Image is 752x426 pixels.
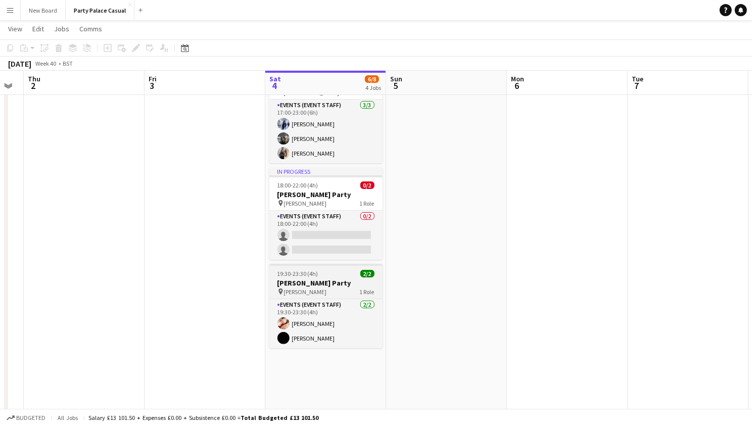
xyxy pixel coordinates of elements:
[88,414,318,421] div: Salary £13 101.50 + Expenses £0.00 + Subsistence £0.00 =
[21,1,66,20] button: New Board
[147,80,157,91] span: 3
[75,22,106,35] a: Comms
[8,24,22,33] span: View
[26,80,40,91] span: 2
[365,84,381,91] div: 4 Jobs
[269,100,383,163] app-card-role: Events (Event Staff)3/317:00-23:00 (6h)[PERSON_NAME][PERSON_NAME][PERSON_NAME]
[511,74,524,83] span: Mon
[33,60,59,67] span: Week 40
[360,288,374,296] span: 1 Role
[5,412,47,423] button: Budgeted
[268,80,281,91] span: 4
[149,74,157,83] span: Fri
[509,80,524,91] span: 6
[284,200,327,207] span: [PERSON_NAME]
[269,190,383,199] h3: [PERSON_NAME] Party
[50,22,73,35] a: Jobs
[269,56,383,163] app-job-card: In progress17:00-23:00 (6h)3/3Shuvo G Party [GEOGRAPHIC_DATA]1 RoleEvents (Event Staff)3/317:00-2...
[54,24,69,33] span: Jobs
[632,74,643,83] span: Tue
[28,22,48,35] a: Edit
[241,414,318,421] span: Total Budgeted £13 101.50
[269,167,383,260] app-job-card: In progress18:00-22:00 (4h)0/2[PERSON_NAME] Party [PERSON_NAME]1 RoleEvents (Event Staff)0/218:00...
[365,75,379,83] span: 6/8
[630,80,643,91] span: 7
[284,288,327,296] span: [PERSON_NAME]
[66,1,134,20] button: Party Palace Casual
[79,24,102,33] span: Comms
[360,181,374,189] span: 0/2
[360,200,374,207] span: 1 Role
[63,60,73,67] div: BST
[269,264,383,348] app-job-card: 19:30-23:30 (4h)2/2[PERSON_NAME] Party [PERSON_NAME]1 RoleEvents (Event Staff)2/219:30-23:30 (4h)...
[8,59,31,69] div: [DATE]
[389,80,402,91] span: 5
[16,414,45,421] span: Budgeted
[28,74,40,83] span: Thu
[269,211,383,260] app-card-role: Events (Event Staff)0/218:00-22:00 (4h)
[269,167,383,175] div: In progress
[277,270,318,277] span: 19:30-23:30 (4h)
[269,74,281,83] span: Sat
[32,24,44,33] span: Edit
[390,74,402,83] span: Sun
[4,22,26,35] a: View
[56,414,80,421] span: All jobs
[277,181,318,189] span: 18:00-22:00 (4h)
[269,278,383,288] h3: [PERSON_NAME] Party
[269,299,383,348] app-card-role: Events (Event Staff)2/219:30-23:30 (4h)[PERSON_NAME][PERSON_NAME]
[360,270,374,277] span: 2/2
